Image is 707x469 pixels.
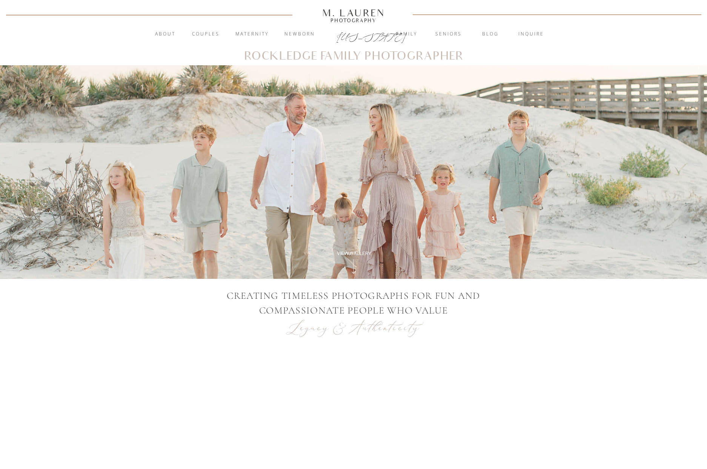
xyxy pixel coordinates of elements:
a: M. Lauren [300,9,407,17]
p: Legacy & Authenticity [283,318,425,337]
a: Maternity [232,31,272,38]
a: View Gallery [328,250,380,257]
a: [US_STATE] [337,31,371,40]
a: Couples [185,31,226,38]
a: blog [470,31,511,38]
a: Seniors [428,31,469,38]
a: Family [386,31,427,38]
a: Newborn [279,31,320,38]
a: About [151,31,180,38]
a: inquire [511,31,552,38]
a: Photography [319,18,388,22]
h1: Rockledge Family Photographer [244,51,464,62]
p: CREATING TIMELESS PHOTOGRAPHS FOR Fun AND COMPASSIONATE PEOPLE WHO VALUE [198,288,509,318]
